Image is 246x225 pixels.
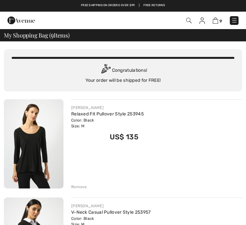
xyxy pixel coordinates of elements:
a: V-Neck Casual Pullover Style 253957 [71,209,151,215]
div: [PERSON_NAME] [71,203,151,209]
img: 1ère Avenue [7,14,35,27]
a: Free shipping on orders over $99 [81,3,135,8]
div: Remove [71,184,87,190]
img: Menu [231,17,238,24]
span: 9 [219,19,222,24]
div: Congratulations! Your order will be shipped for FREE! [12,64,234,84]
a: Relaxed Fit Pullover Style 253945 [71,111,144,117]
div: Color: Black Size: M [71,117,144,129]
span: | [139,3,140,8]
img: My Info [199,17,205,24]
span: My Shopping Bag ( Items) [4,32,70,38]
img: Congratulation2.svg [99,64,112,77]
img: Shopping Bag [213,17,218,24]
img: Search [186,18,192,23]
a: Free Returns [143,3,165,8]
img: Relaxed Fit Pullover Style 253945 [4,99,63,188]
a: 1ère Avenue [7,17,35,23]
span: US$ 135 [110,133,139,141]
span: 9 [51,31,54,38]
a: 9 [213,17,222,24]
div: [PERSON_NAME] [71,105,144,111]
